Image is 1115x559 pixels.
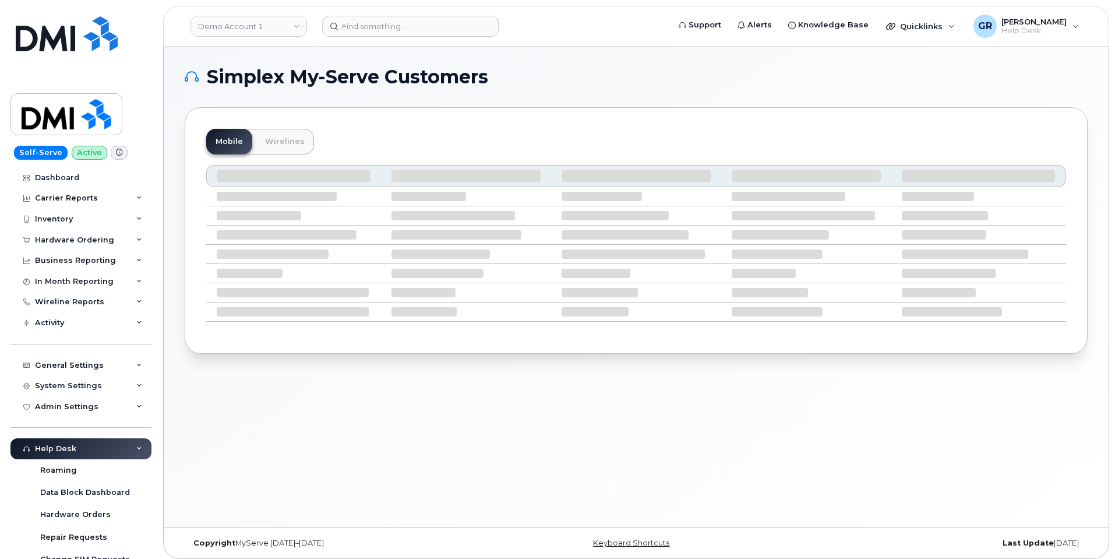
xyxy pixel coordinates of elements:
[193,539,235,547] strong: Copyright
[185,539,486,548] div: MyServe [DATE]–[DATE]
[786,539,1088,548] div: [DATE]
[206,129,252,154] a: Mobile
[207,68,488,86] span: Simplex My-Serve Customers
[593,539,669,547] a: Keyboard Shortcuts
[1003,539,1054,547] strong: Last Update
[256,129,314,154] a: Wirelines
